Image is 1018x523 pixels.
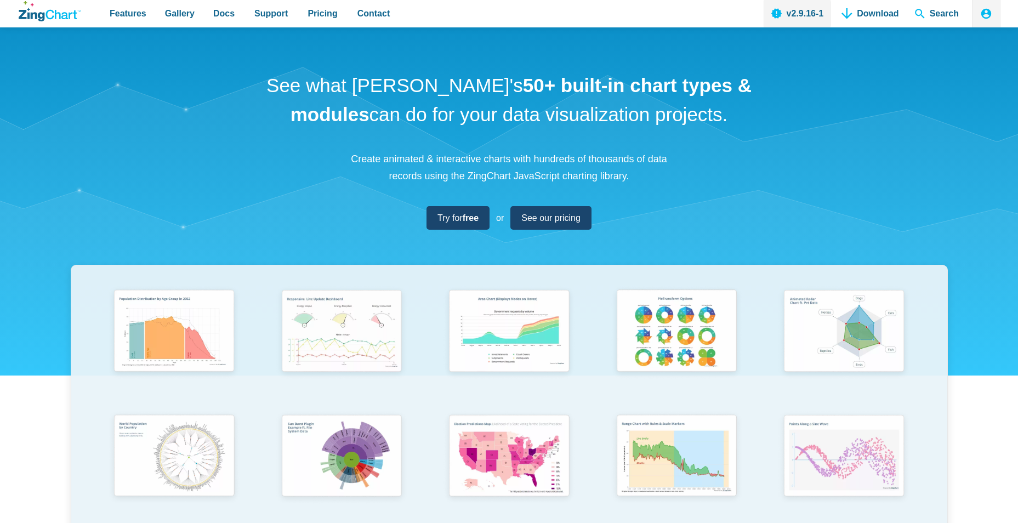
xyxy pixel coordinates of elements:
[357,6,390,21] span: Contact
[90,285,258,409] a: Population Distribution by Age Group in 2052
[291,75,752,125] strong: 50+ built-in chart types & modules
[308,6,337,21] span: Pricing
[165,6,195,21] span: Gallery
[425,285,593,409] a: Area Chart (Displays Nodes on Hover)
[496,211,504,225] span: or
[19,1,81,21] a: ZingChart Logo. Click to return to the homepage
[777,285,911,380] img: Animated Radar Chart ft. Pet Data
[610,410,743,505] img: Range Chart with Rultes & Scale Markers
[263,71,756,129] h1: See what [PERSON_NAME]'s can do for your data visualization projects.
[593,285,760,409] a: Pie Transform Options
[760,285,928,409] a: Animated Radar Chart ft. Pet Data
[510,206,592,230] a: See our pricing
[107,410,241,505] img: World Population by Country
[275,410,408,505] img: Sun Burst Plugin Example ft. File System Data
[254,6,288,21] span: Support
[777,410,911,505] img: Points Along a Sine Wave
[426,206,490,230] a: Try forfree
[258,285,425,409] a: Responsive Live Update Dashboard
[107,285,241,380] img: Population Distribution by Age Group in 2052
[442,410,576,505] img: Election Predictions Map
[463,213,479,223] strong: free
[110,6,146,21] span: Features
[213,6,235,21] span: Docs
[610,285,743,380] img: Pie Transform Options
[275,285,408,380] img: Responsive Live Update Dashboard
[345,151,674,184] p: Create animated & interactive charts with hundreds of thousands of data records using the ZingCha...
[442,285,576,380] img: Area Chart (Displays Nodes on Hover)
[437,211,479,225] span: Try for
[521,211,581,225] span: See our pricing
